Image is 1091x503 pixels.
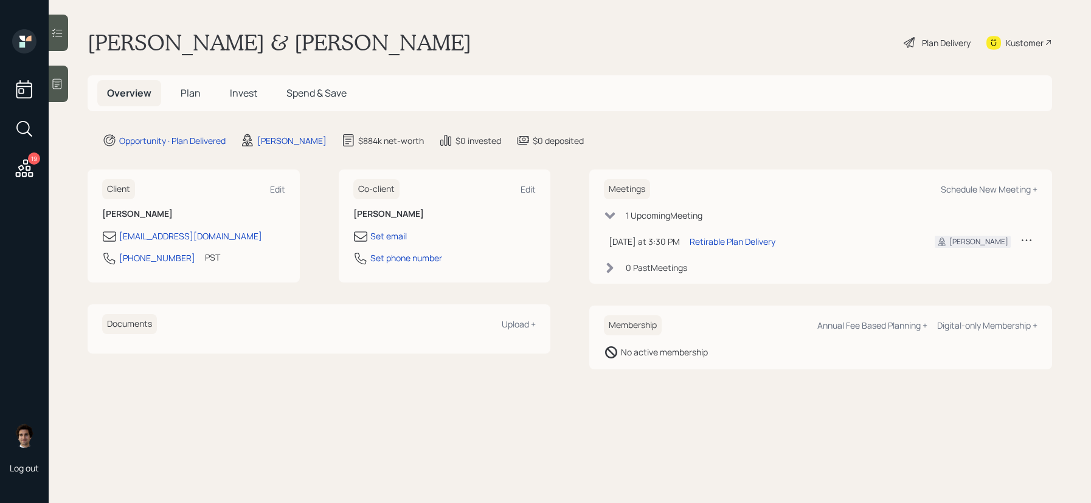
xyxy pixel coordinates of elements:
span: Invest [230,86,257,100]
span: Overview [107,86,151,100]
div: No active membership [621,346,708,358]
span: Spend & Save [286,86,347,100]
div: Set phone number [370,251,442,264]
div: Upload + [502,318,536,330]
h6: [PERSON_NAME] [353,209,536,219]
div: [PHONE_NUMBER] [119,251,195,264]
img: harrison-schaefer-headshot-2.png [12,423,36,448]
h1: [PERSON_NAME] & [PERSON_NAME] [88,29,471,56]
div: Annual Fee Based Planning + [817,320,927,331]
div: Opportunity · Plan Delivered [119,134,226,147]
div: Edit [521,183,536,195]
h6: Membership [604,315,662,335]
span: Plan [181,86,201,100]
div: $0 invested [455,134,501,147]
div: Kustomer [1006,36,1044,49]
h6: Client [102,179,135,199]
div: Digital-only Membership + [937,320,1037,331]
div: Schedule New Meeting + [941,183,1037,195]
h6: Co-client [353,179,400,199]
div: PST [205,251,220,264]
div: $884k net-worth [358,134,424,147]
div: [PERSON_NAME] [949,236,1008,247]
div: Plan Delivery [922,36,971,49]
h6: [PERSON_NAME] [102,209,285,219]
div: Log out [10,462,39,474]
div: $0 deposited [533,134,584,147]
div: Retirable Plan Delivery [690,235,775,248]
div: [PERSON_NAME] [257,134,327,147]
div: 1 Upcoming Meeting [626,209,702,222]
div: Edit [270,183,285,195]
div: Set email [370,230,407,242]
div: 0 Past Meeting s [626,261,687,274]
div: 19 [28,152,40,165]
h6: Documents [102,314,157,334]
div: [EMAIL_ADDRESS][DOMAIN_NAME] [119,230,262,242]
div: [DATE] at 3:30 PM [609,235,680,248]
h6: Meetings [604,179,650,199]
